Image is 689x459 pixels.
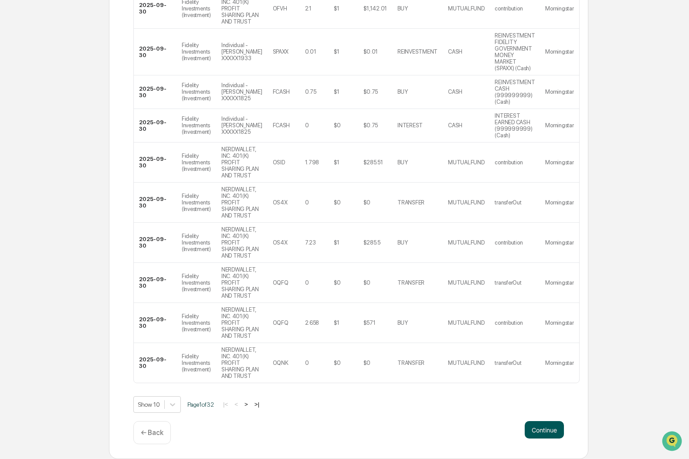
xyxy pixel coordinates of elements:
div: 🔎 [9,127,16,134]
div: 0 [305,122,309,129]
div: Fidelity Investments (Investment) [182,313,211,333]
div: INTEREST EARNED CASH (999999999) (Cash) [495,112,535,139]
div: $0 [334,360,341,366]
div: Fidelity Investments (Investment) [182,233,211,252]
td: NERDWALLET, INC. 401(K) PROFIT SHARING PLAN AND TRUST [216,263,268,303]
div: 2.1 [305,5,312,12]
div: Fidelity Investments (Investment) [182,353,211,373]
td: 2025-09-30 [134,223,176,263]
td: Morningstar [540,303,579,343]
td: 2025-09-30 [134,29,176,75]
div: $285.5 [363,239,380,246]
div: INTEREST [397,122,423,129]
div: BUY [397,159,407,166]
div: 1.798 [305,159,319,166]
div: MUTUALFUND [448,199,484,206]
div: $0.01 [363,48,378,55]
div: 0 [305,279,309,286]
td: Morningstar [540,263,579,303]
td: NERDWALLET, INC. 401(K) PROFIT SHARING PLAN AND TRUST [216,303,268,343]
div: Fidelity Investments (Investment) [182,42,211,61]
div: $285.51 [363,159,383,166]
div: $0 [334,279,341,286]
div: OFVH [273,5,287,12]
img: 1746055101610-c473b297-6a78-478c-a979-82029cc54cd1 [9,67,24,82]
div: OS4X [273,239,288,246]
div: $0 [334,122,341,129]
a: 🔎Data Lookup [5,123,58,139]
div: transferOut [495,199,521,206]
td: Morningstar [540,343,579,383]
div: OSID [273,159,285,166]
span: Pylon [87,148,105,154]
td: 2025-09-30 [134,343,176,383]
div: contribution [495,159,523,166]
div: $571 [363,320,376,326]
div: TRANSFER [397,360,424,366]
div: 🗄️ [63,111,70,118]
div: OQFQ [273,320,288,326]
div: TRANSFER [397,279,424,286]
a: Powered byPylon [61,147,105,154]
div: 0 [305,199,309,206]
div: CASH [448,48,462,55]
a: 🗄️Attestations [60,106,112,122]
div: 2.658 [305,320,319,326]
div: 0.75 [305,88,316,95]
div: 7.23 [305,239,316,246]
div: MUTUALFUND [448,320,484,326]
td: 2025-09-30 [134,263,176,303]
div: FCASH [273,88,290,95]
td: NERDWALLET, INC. 401(K) PROFIT SHARING PLAN AND TRUST [216,183,268,223]
td: Individual - [PERSON_NAME] XXXXX1933 [216,29,268,75]
div: 🖐️ [9,111,16,118]
td: Morningstar [540,223,579,263]
div: Fidelity Investments (Investment) [182,82,211,102]
div: REINVESTMENT [397,48,438,55]
div: $0 [363,199,370,206]
td: Morningstar [540,29,579,75]
div: TRANSFER [397,199,424,206]
div: MUTUALFUND [448,239,484,246]
td: 2025-09-30 [134,183,176,223]
div: $1 [334,320,339,326]
span: Preclearance [17,110,56,119]
div: Fidelity Investments (Investment) [182,116,211,135]
p: ← Back [141,428,163,437]
div: $0 [363,360,370,366]
td: Individual - [PERSON_NAME] XXXXX1825 [216,109,268,143]
div: BUY [397,239,407,246]
div: MUTUALFUND [448,360,484,366]
div: Fidelity Investments (Investment) [182,193,211,212]
div: OQNK [273,360,288,366]
div: MUTUALFUND [448,279,484,286]
div: $0 [334,199,341,206]
div: BUY [397,88,407,95]
td: Morningstar [540,109,579,143]
div: SPAXX [273,48,289,55]
div: BUY [397,320,407,326]
td: Individual - [PERSON_NAME] XXXXX1825 [216,75,268,109]
div: OS4X [273,199,288,206]
div: contribution [495,239,523,246]
button: Start new chat [148,69,159,80]
button: |< [221,401,231,408]
button: >| [252,401,262,408]
div: $1 [334,88,339,95]
td: NERDWALLET, INC. 401(K) PROFIT SHARING PLAN AND TRUST [216,223,268,263]
td: Morningstar [540,75,579,109]
div: Fidelity Investments (Investment) [182,153,211,172]
p: How can we help? [9,18,159,32]
div: $1,142.01 [363,5,387,12]
div: $1 [334,239,339,246]
div: $0.75 [363,122,378,129]
div: REINVESTMENT FIDELITY GOVERNMENT MONEY MARKET (SPAXX) (Cash) [495,32,535,71]
div: $1 [334,5,339,12]
div: $0 [363,279,370,286]
button: < [232,401,241,408]
div: contribution [495,5,523,12]
span: Data Lookup [17,126,55,135]
div: We're available if you need us! [30,75,110,82]
div: CASH [448,88,462,95]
